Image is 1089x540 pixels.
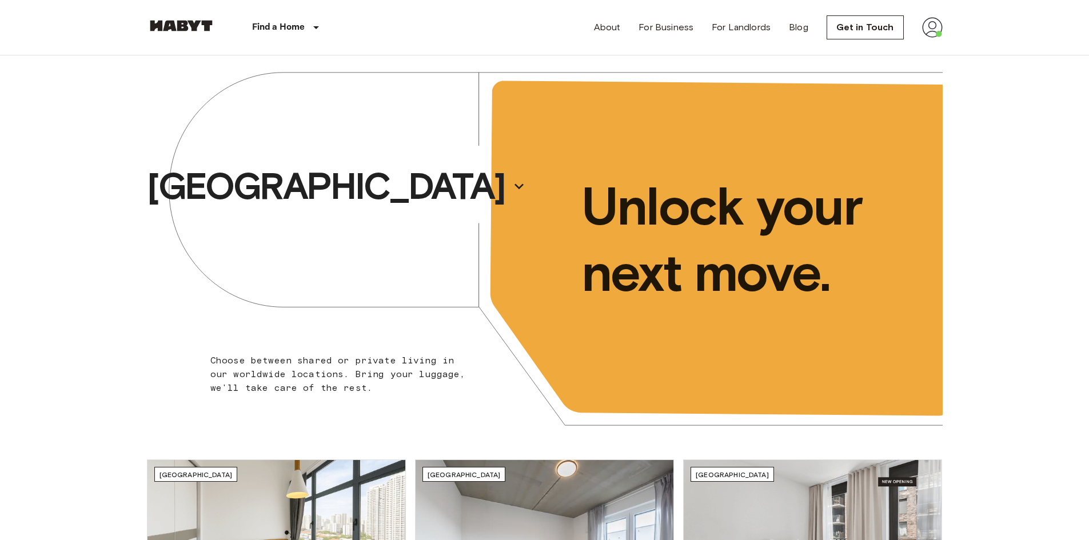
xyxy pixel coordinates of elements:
[142,160,530,213] button: [GEOGRAPHIC_DATA]
[581,173,924,306] p: Unlock your next move.
[147,163,505,209] p: [GEOGRAPHIC_DATA]
[594,21,621,34] a: About
[712,21,771,34] a: For Landlords
[827,15,904,39] a: Get in Touch
[428,470,501,479] span: [GEOGRAPHIC_DATA]
[696,470,769,479] span: [GEOGRAPHIC_DATA]
[147,20,216,31] img: Habyt
[789,21,808,34] a: Blog
[159,470,233,479] span: [GEOGRAPHIC_DATA]
[210,354,473,395] p: Choose between shared or private living in our worldwide locations. Bring your luggage, we'll tak...
[639,21,693,34] a: For Business
[922,17,943,38] img: avatar
[252,21,305,34] p: Find a Home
